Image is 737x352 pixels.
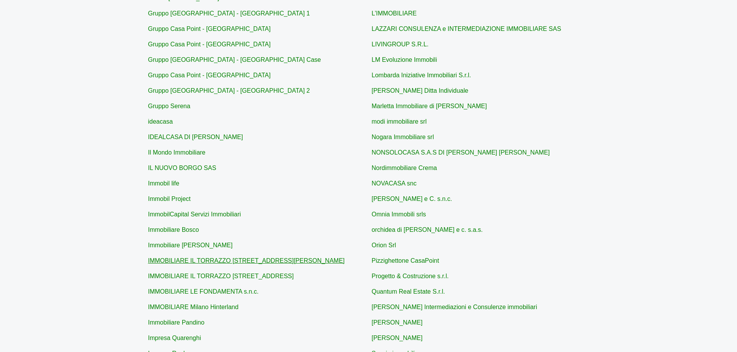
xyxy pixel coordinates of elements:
a: Nordimmobiliare Crema [372,165,437,171]
a: IL NUOVO BORGO SAS [148,165,216,171]
a: Nogara Immobiliare srl [372,134,434,140]
a: L’IMMOBILIARE [372,10,417,17]
a: Gruppo [GEOGRAPHIC_DATA] - [GEOGRAPHIC_DATA] Case [148,56,321,63]
a: Quantum Real Estate S.r.l. [372,288,445,295]
a: Immobiliare [PERSON_NAME] [148,242,233,248]
a: Gruppo Casa Point - [GEOGRAPHIC_DATA] [148,72,271,78]
a: Immobil life [148,180,180,187]
a: Impresa Quarenghi [148,335,201,341]
a: [PERSON_NAME] e C. s.n.c. [372,196,452,202]
a: [PERSON_NAME] [372,319,423,326]
a: Gruppo Casa Point - [GEOGRAPHIC_DATA] [148,41,271,48]
a: LM Evoluzione Immobili [372,56,437,63]
a: [PERSON_NAME] Intermediazioni e Consulenze immobiliari [372,304,537,310]
a: [PERSON_NAME] [372,335,423,341]
a: NONSOLOCASA S.A.S DI [PERSON_NAME] [PERSON_NAME] [372,149,550,156]
a: [PERSON_NAME] Ditta Individuale [372,87,469,94]
a: IDEALCASA DI [PERSON_NAME] [148,134,243,140]
a: LIVINGROUP S.R.L. [372,41,429,48]
a: Omnia Immobili srls [372,211,426,218]
a: NOVACASA snc [372,180,417,187]
a: Immobiliare Bosco [148,226,199,233]
a: IMMOBILIARE Milano Hinterland [148,304,239,310]
a: modi immobiliare srl [372,118,427,125]
a: Marletta Immobiliare di [PERSON_NAME] [372,103,487,109]
a: orchidea di [PERSON_NAME] e c. s.a.s. [372,226,483,233]
a: Progetto & Costruzione s.r.l. [372,273,449,279]
a: Pizzighettone CasaPoint [372,257,439,264]
a: IMMOBILIARE IL TORRAZZO [STREET_ADDRESS] [148,273,294,279]
a: IMMOBILIARE IL TORRAZZO [STREET_ADDRESS][PERSON_NAME] [148,257,345,264]
a: ideacasa [148,118,173,125]
a: Immobiliare Pandino [148,319,205,326]
a: Gruppo Casa Point - [GEOGRAPHIC_DATA] [148,26,271,32]
a: Il Mondo Immobiliare [148,149,206,156]
a: Lombarda Iniziative Immobiliari S.r.l. [372,72,471,78]
a: Gruppo [GEOGRAPHIC_DATA] - [GEOGRAPHIC_DATA] 1 [148,10,310,17]
a: Gruppo [GEOGRAPHIC_DATA] - [GEOGRAPHIC_DATA] 2 [148,87,310,94]
a: Gruppo Serena [148,103,190,109]
a: Orion Srl [372,242,396,248]
a: IMMOBILIARE LE FONDAMENTA s.n.c. [148,288,259,295]
a: ImmobilCapital Servizi Immobiliari [148,211,241,218]
a: LAZZARI CONSULENZA e INTERMEDIAZIONE IMMOBILIARE SAS [372,26,561,32]
a: Immobil Project [148,196,191,202]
